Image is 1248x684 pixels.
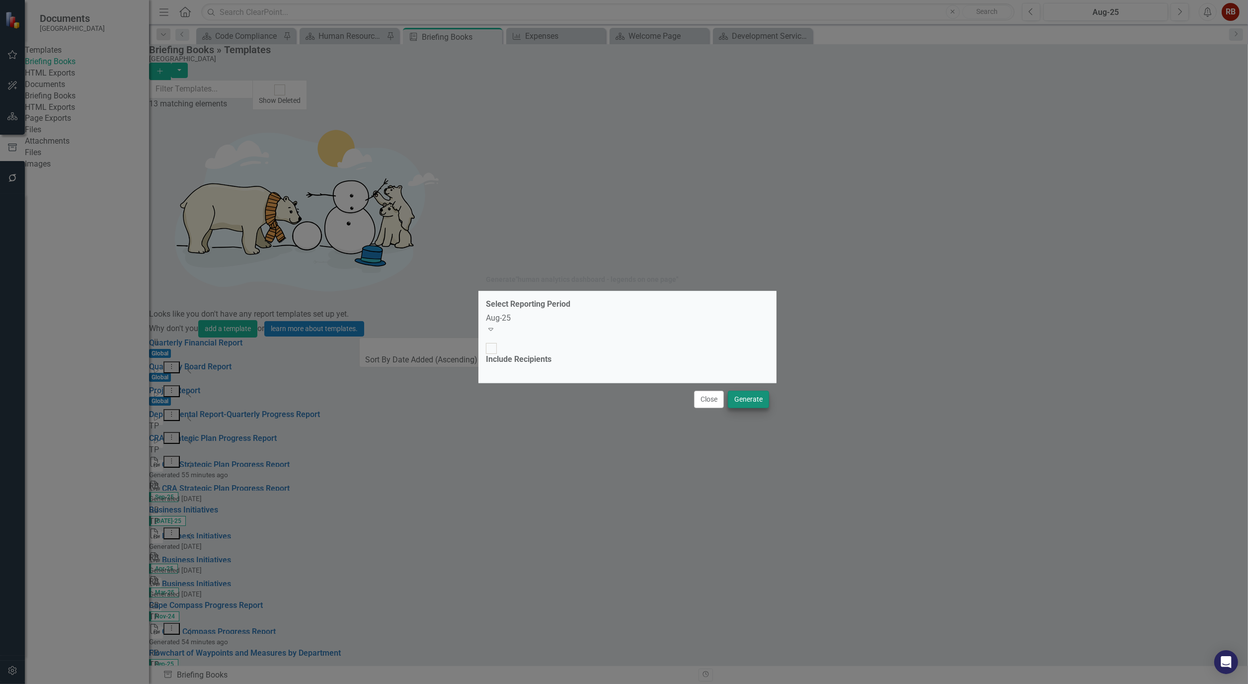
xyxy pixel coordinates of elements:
[486,299,570,310] label: Select Reporting Period
[486,276,678,283] div: Generate " human analytics dashboard - legends on one page "
[728,391,769,408] button: Generate
[1214,650,1238,674] div: Open Intercom Messenger
[486,354,551,365] div: Include Recipients
[694,391,724,408] button: Close
[486,313,769,324] div: Aug-25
